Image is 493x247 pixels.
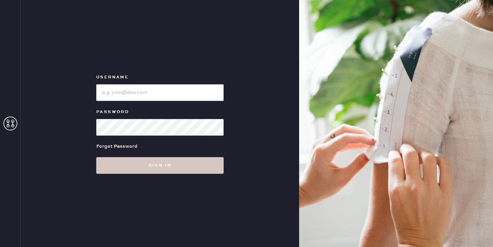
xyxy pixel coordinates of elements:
[96,73,224,82] label: Username
[96,108,224,116] label: Password
[96,84,224,101] input: e.g. john@doe.com
[96,136,137,157] a: Forgot Password
[96,157,224,174] button: Sign in
[96,143,137,150] div: Forgot Password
